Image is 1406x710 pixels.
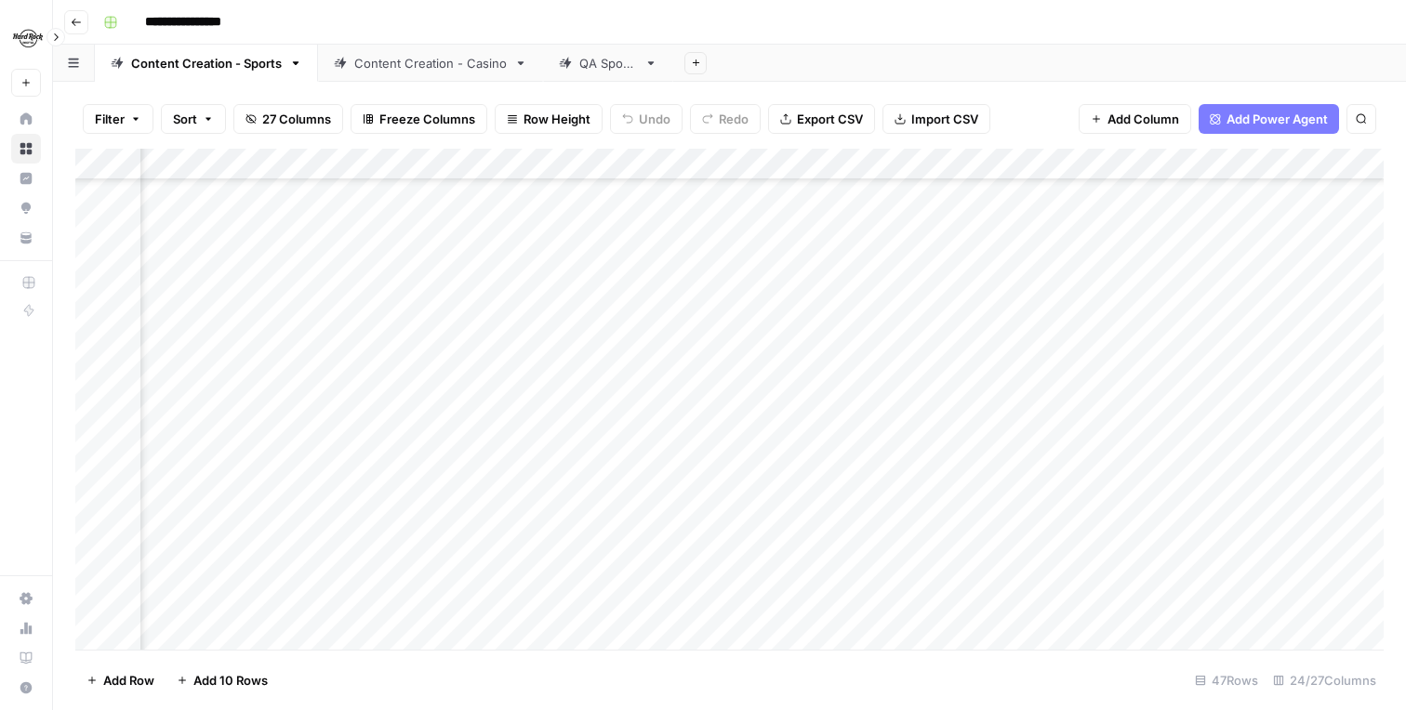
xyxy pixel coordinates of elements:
[911,110,978,128] span: Import CSV
[543,45,673,82] a: QA Sports
[719,110,749,128] span: Redo
[639,110,670,128] span: Undo
[166,665,279,695] button: Add 10 Rows
[262,110,331,128] span: 27 Columns
[797,110,863,128] span: Export CSV
[1227,110,1328,128] span: Add Power Agent
[103,671,154,690] span: Add Row
[495,104,603,134] button: Row Height
[11,164,41,193] a: Insights
[1199,104,1339,134] button: Add Power Agent
[11,134,41,164] a: Browse
[11,223,41,253] a: Your Data
[75,665,166,695] button: Add Row
[354,54,507,72] div: Content Creation - Casino
[11,584,41,613] a: Settings
[95,45,318,82] a: Content Creation - Sports
[83,104,153,134] button: Filter
[233,104,343,134] button: 27 Columns
[1266,665,1384,695] div: 24/27 Columns
[11,193,41,223] a: Opportunities
[768,104,875,134] button: Export CSV
[610,104,683,134] button: Undo
[524,110,590,128] span: Row Height
[11,643,41,673] a: Learning Hub
[690,104,761,134] button: Redo
[11,104,41,134] a: Home
[11,613,41,643] a: Usage
[1187,665,1266,695] div: 47 Rows
[1108,110,1179,128] span: Add Column
[318,45,543,82] a: Content Creation - Casino
[1079,104,1191,134] button: Add Column
[95,110,125,128] span: Filter
[379,110,475,128] span: Freeze Columns
[579,54,637,72] div: QA Sports
[161,104,226,134] button: Sort
[131,54,282,72] div: Content Creation - Sports
[173,110,197,128] span: Sort
[11,21,45,55] img: Hard Rock Digital Logo
[11,673,41,703] button: Help + Support
[11,15,41,61] button: Workspace: Hard Rock Digital
[193,671,268,690] span: Add 10 Rows
[882,104,990,134] button: Import CSV
[351,104,487,134] button: Freeze Columns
